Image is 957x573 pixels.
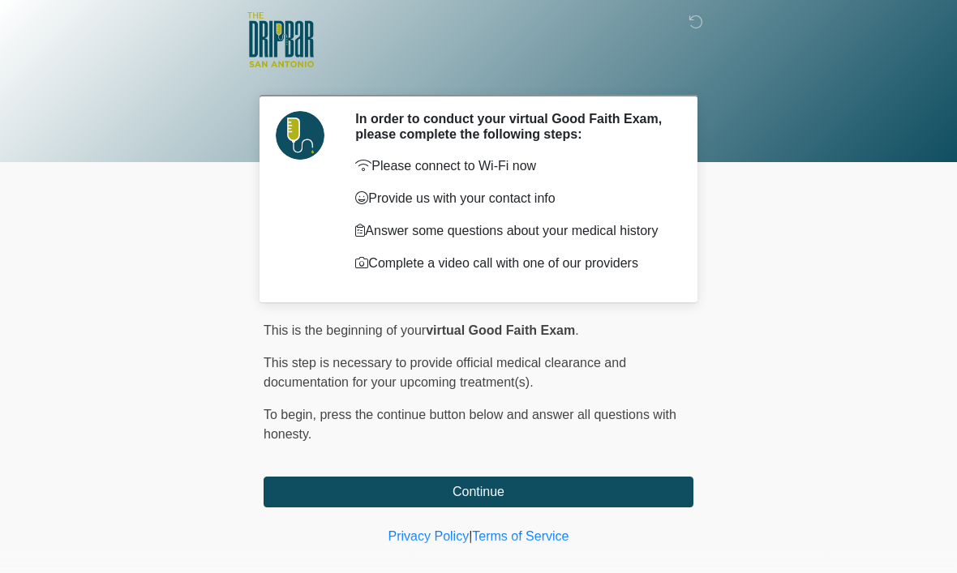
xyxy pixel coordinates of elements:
[355,111,669,142] h2: In order to conduct your virtual Good Faith Exam, please complete the following steps:
[355,254,669,273] p: Complete a video call with one of our providers
[276,111,324,160] img: Agent Avatar
[469,529,472,543] a: |
[355,189,669,208] p: Provide us with your contact info
[264,356,626,389] span: This step is necessary to provide official medical clearance and documentation for your upcoming ...
[472,529,569,543] a: Terms of Service
[264,323,426,337] span: This is the beginning of your
[247,12,314,69] img: The DRIPBaR - San Antonio Fossil Creek Logo
[426,323,575,337] strong: virtual Good Faith Exam
[264,477,693,507] button: Continue
[355,156,669,176] p: Please connect to Wi-Fi now
[264,408,676,441] span: press the continue button below and answer all questions with honesty.
[264,408,320,421] span: To begin,
[575,323,578,337] span: .
[388,529,470,543] a: Privacy Policy
[355,221,669,241] p: Answer some questions about your medical history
